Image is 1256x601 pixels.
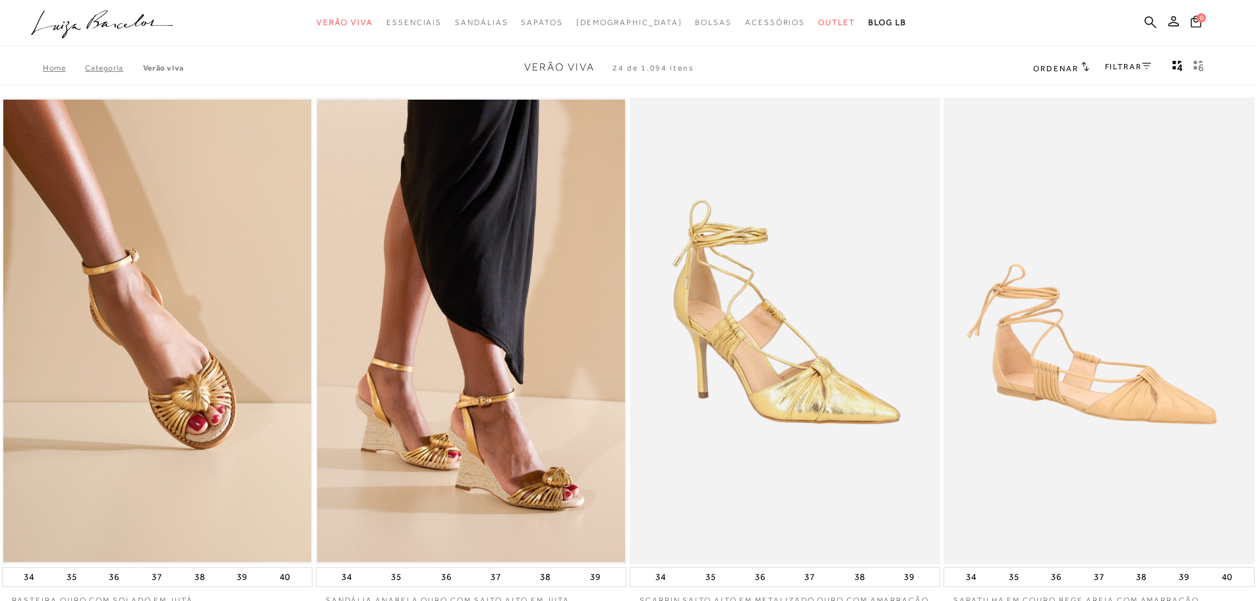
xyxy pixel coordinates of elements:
[702,568,720,586] button: 35
[276,568,294,586] button: 40
[455,11,508,35] a: categoryNavScreenReaderText
[1168,59,1187,77] button: Mostrar 4 produtos por linha
[20,568,38,586] button: 34
[576,18,682,27] span: [DEMOGRAPHIC_DATA]
[317,100,625,562] img: SANDÁLIA ANABELA OURO COM SALTO ALTO EM JUTA
[900,568,918,586] button: 39
[43,63,85,73] a: Home
[1005,568,1023,586] button: 35
[818,18,855,27] span: Outlet
[945,100,1253,562] img: SAPATILHA EM COURO BEGE AREIA COM AMARRAÇÃO
[455,18,508,27] span: Sandálias
[105,568,123,586] button: 36
[386,11,442,35] a: categoryNavScreenReaderText
[317,100,625,562] a: SANDÁLIA ANABELA OURO COM SALTO ALTO EM JUTA SANDÁLIA ANABELA OURO COM SALTO ALTO EM JUTA
[63,568,81,586] button: 35
[437,568,456,586] button: 36
[85,63,142,73] a: Categoria
[800,568,819,586] button: 37
[3,100,311,562] img: RASTEIRA OURO COM SOLADO EM JUTÁ
[1187,15,1205,32] button: 0
[1033,64,1078,73] span: Ordenar
[1175,568,1193,586] button: 39
[576,11,682,35] a: noSubCategoriesText
[962,568,980,586] button: 34
[868,11,907,35] a: BLOG LB
[695,18,732,27] span: Bolsas
[945,100,1253,562] a: SAPATILHA EM COURO BEGE AREIA COM AMARRAÇÃO SAPATILHA EM COURO BEGE AREIA COM AMARRAÇÃO
[387,568,405,586] button: 35
[745,11,805,35] a: categoryNavScreenReaderText
[191,568,209,586] button: 38
[143,63,184,73] a: Verão Viva
[521,18,562,27] span: Sapatos
[1090,568,1108,586] button: 37
[745,18,805,27] span: Acessórios
[613,63,694,73] span: 24 de 1.094 itens
[751,568,769,586] button: 36
[1105,62,1151,71] a: FILTRAR
[536,568,554,586] button: 38
[586,568,605,586] button: 39
[695,11,732,35] a: categoryNavScreenReaderText
[524,61,595,73] span: Verão Viva
[651,568,670,586] button: 34
[1132,568,1151,586] button: 38
[851,568,869,586] button: 38
[1197,13,1206,22] span: 0
[818,11,855,35] a: categoryNavScreenReaderText
[3,100,311,562] a: RASTEIRA OURO COM SOLADO EM JUTÁ RASTEIRA OURO COM SOLADO EM JUTÁ
[521,11,562,35] a: categoryNavScreenReaderText
[1047,568,1065,586] button: 36
[386,18,442,27] span: Essenciais
[316,18,373,27] span: Verão Viva
[233,568,251,586] button: 39
[631,100,939,562] a: SCARPIN SALTO ALTO EM METALIZADO OURO COM AMARRAÇÃO SCARPIN SALTO ALTO EM METALIZADO OURO COM AMA...
[316,11,373,35] a: categoryNavScreenReaderText
[1189,59,1208,77] button: gridText6Desc
[631,100,939,562] img: SCARPIN SALTO ALTO EM METALIZADO OURO COM AMARRAÇÃO
[487,568,505,586] button: 37
[338,568,356,586] button: 34
[868,18,907,27] span: BLOG LB
[148,568,166,586] button: 37
[1218,568,1236,586] button: 40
